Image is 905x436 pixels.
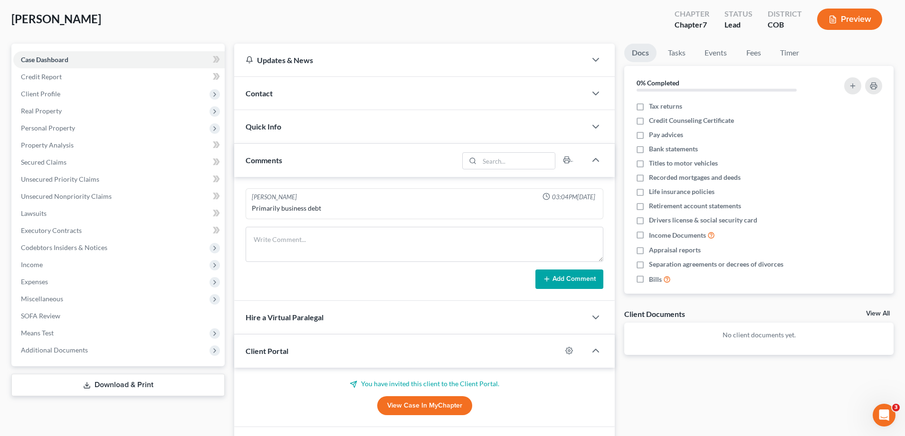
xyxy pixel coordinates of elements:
[649,201,741,211] span: Retirement account statements
[892,404,900,411] span: 3
[21,107,62,115] span: Real Property
[649,231,706,240] span: Income Documents
[21,141,74,149] span: Property Analysis
[13,205,225,222] a: Lawsuits
[649,173,741,182] span: Recorded mortgages and deeds
[768,19,802,30] div: COB
[660,44,693,62] a: Tasks
[21,73,62,81] span: Credit Report
[246,313,324,322] span: Hire a Virtual Paralegal
[246,89,273,98] span: Contact
[637,79,679,87] strong: 0% Completed
[768,9,802,19] div: District
[21,192,112,200] span: Unsecured Nonpriority Claims
[13,307,225,325] a: SOFA Review
[817,9,882,30] button: Preview
[11,12,101,26] span: [PERSON_NAME]
[738,44,769,62] a: Fees
[21,90,60,98] span: Client Profile
[21,346,88,354] span: Additional Documents
[21,209,47,217] span: Lawsuits
[21,295,63,303] span: Miscellaneous
[11,374,225,396] a: Download & Print
[873,404,895,427] iframe: Intercom live chat
[246,346,288,355] span: Client Portal
[649,245,701,255] span: Appraisal reports
[703,20,707,29] span: 7
[246,156,282,165] span: Comments
[13,154,225,171] a: Secured Claims
[21,260,43,269] span: Income
[21,158,67,166] span: Secured Claims
[377,396,472,415] a: View Case in MyChapter
[246,55,575,65] div: Updates & News
[724,19,753,30] div: Lead
[535,269,603,289] button: Add Comment
[649,275,662,284] span: Bills
[13,137,225,154] a: Property Analysis
[13,68,225,85] a: Credit Report
[246,379,603,389] p: You have invited this client to the Client Portal.
[21,243,107,251] span: Codebtors Insiders & Notices
[246,122,281,131] span: Quick Info
[21,175,99,183] span: Unsecured Priority Claims
[21,124,75,132] span: Personal Property
[697,44,734,62] a: Events
[649,116,734,125] span: Credit Counseling Certificate
[649,215,757,225] span: Drivers license & social security card
[252,193,297,202] div: [PERSON_NAME]
[21,56,68,64] span: Case Dashboard
[649,102,682,111] span: Tax returns
[866,310,890,317] a: View All
[724,9,753,19] div: Status
[675,19,709,30] div: Chapter
[21,278,48,286] span: Expenses
[649,158,718,168] span: Titles to motor vehicles
[649,130,683,139] span: Pay advices
[252,204,597,213] div: Primarily business debt
[21,329,54,337] span: Means Test
[13,222,225,239] a: Executory Contracts
[675,9,709,19] div: Chapter
[649,144,698,154] span: Bank statements
[13,171,225,188] a: Unsecured Priority Claims
[13,188,225,205] a: Unsecured Nonpriority Claims
[480,153,555,169] input: Search...
[649,187,714,196] span: Life insurance policies
[21,226,82,234] span: Executory Contracts
[632,330,886,340] p: No client documents yet.
[772,44,807,62] a: Timer
[624,309,685,319] div: Client Documents
[649,260,783,269] span: Separation agreements or decrees of divorces
[624,44,657,62] a: Docs
[552,193,595,202] span: 03:04PM[DATE]
[21,312,60,320] span: SOFA Review
[13,51,225,68] a: Case Dashboard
